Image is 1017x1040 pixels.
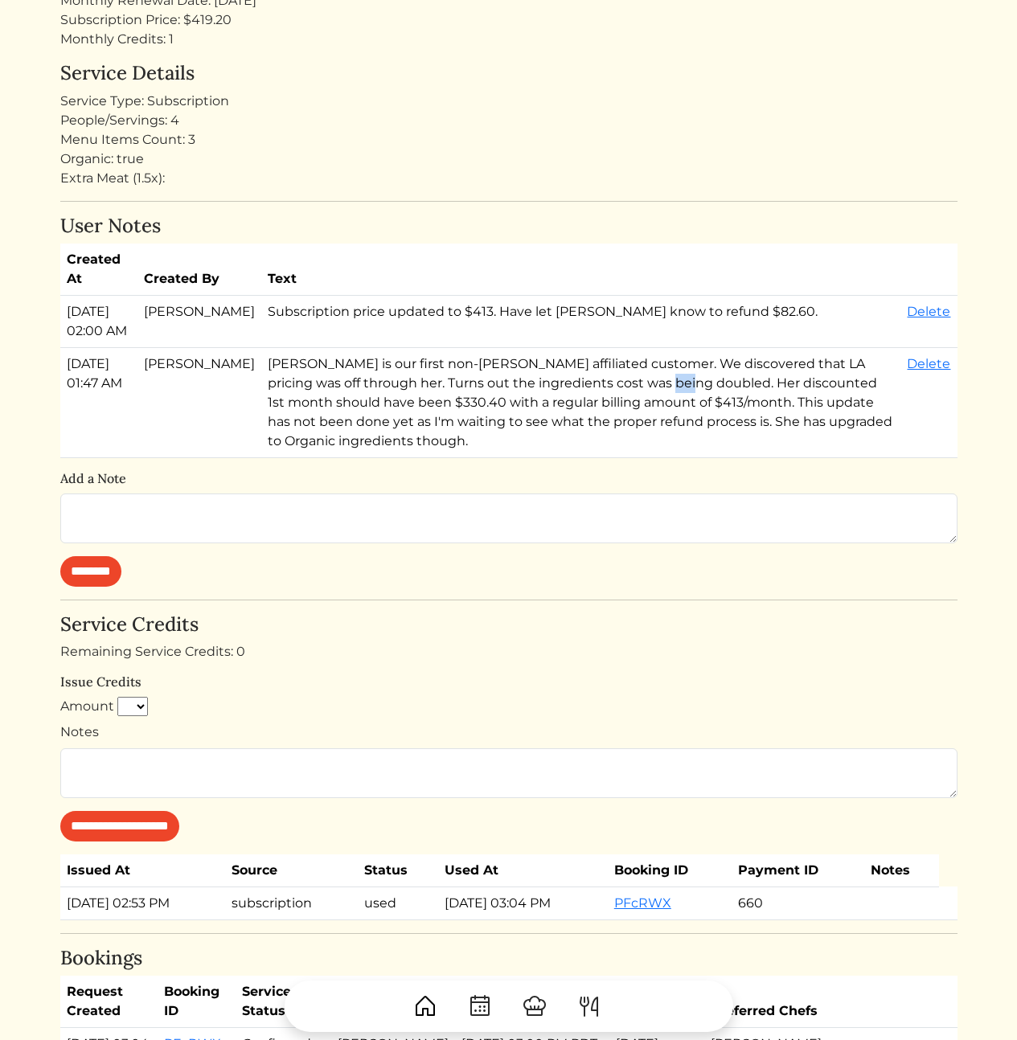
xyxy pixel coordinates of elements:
[60,886,225,919] td: [DATE] 02:53 PM
[261,296,901,348] td: Subscription price updated to $413. Have let [PERSON_NAME] know to refund $82.60.
[137,296,261,348] td: [PERSON_NAME]
[60,947,958,970] h4: Bookings
[60,613,958,637] h4: Service Credits
[60,244,137,296] th: Created At
[412,993,438,1019] img: House-9bf13187bcbb5817f509fe5e7408150f90897510c4275e13d0d5fca38e0b5951.svg
[907,304,950,319] a: Delete
[225,854,358,887] th: Source
[60,348,137,458] td: [DATE] 01:47 AM
[60,471,958,486] h6: Add a Note
[60,10,958,30] div: Subscription Price: $419.20
[438,854,608,887] th: Used At
[907,356,950,371] a: Delete
[438,886,608,919] td: [DATE] 03:04 PM
[614,895,671,911] a: PFcRWX
[60,111,958,130] div: People/Servings: 4
[225,886,358,919] td: subscription
[358,854,438,887] th: Status
[60,854,225,887] th: Issued At
[60,62,958,85] h4: Service Details
[261,348,901,458] td: [PERSON_NAME] is our first non-[PERSON_NAME] affiliated customer. We discovered that LA pricing w...
[608,854,732,887] th: Booking ID
[60,642,958,661] div: Remaining Service Credits: 0
[60,296,137,348] td: [DATE] 02:00 AM
[137,244,261,296] th: Created By
[522,993,547,1019] img: ChefHat-a374fb509e4f37eb0702ca99f5f64f3b6956810f32a249b33092029f8484b388.svg
[137,348,261,458] td: [PERSON_NAME]
[60,723,99,742] label: Notes
[467,993,493,1019] img: CalendarDots-5bcf9d9080389f2a281d69619e1c85352834be518fbc73d9501aef674afc0d57.svg
[60,92,958,111] div: Service Type: Subscription
[60,674,958,690] h6: Issue Credits
[60,215,958,238] h4: User Notes
[732,854,864,887] th: Payment ID
[864,854,939,887] th: Notes
[576,993,602,1019] img: ForkKnife-55491504ffdb50bab0c1e09e7649658475375261d09fd45db06cec23bce548bf.svg
[732,886,864,919] td: 660
[358,886,438,919] td: used
[261,244,901,296] th: Text
[60,30,958,49] div: Monthly Credits: 1
[60,697,114,716] label: Amount
[60,169,958,188] div: Extra Meat (1.5x):
[60,130,958,149] div: Menu Items Count: 3
[60,149,958,169] div: Organic: true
